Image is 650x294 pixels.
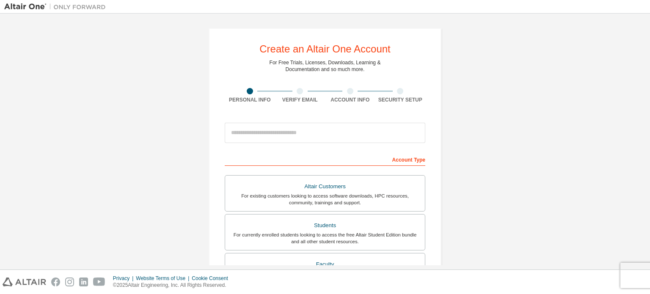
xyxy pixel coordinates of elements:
div: For Free Trials, Licenses, Downloads, Learning & Documentation and so much more. [270,59,381,73]
img: youtube.svg [93,278,105,286]
div: Account Type [225,152,425,166]
div: For currently enrolled students looking to access the free Altair Student Edition bundle and all ... [230,231,420,245]
div: Website Terms of Use [136,275,192,282]
div: For existing customers looking to access software downloads, HPC resources, community, trainings ... [230,192,420,206]
div: Altair Customers [230,181,420,192]
img: linkedin.svg [79,278,88,286]
div: Account Info [325,96,375,103]
div: Cookie Consent [192,275,233,282]
div: Privacy [113,275,136,282]
img: instagram.svg [65,278,74,286]
div: Create an Altair One Account [259,44,391,54]
div: Verify Email [275,96,325,103]
img: Altair One [4,3,110,11]
div: Students [230,220,420,231]
img: facebook.svg [51,278,60,286]
div: Personal Info [225,96,275,103]
div: Faculty [230,258,420,270]
img: altair_logo.svg [3,278,46,286]
div: Security Setup [375,96,426,103]
p: © 2025 Altair Engineering, Inc. All Rights Reserved. [113,282,233,289]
